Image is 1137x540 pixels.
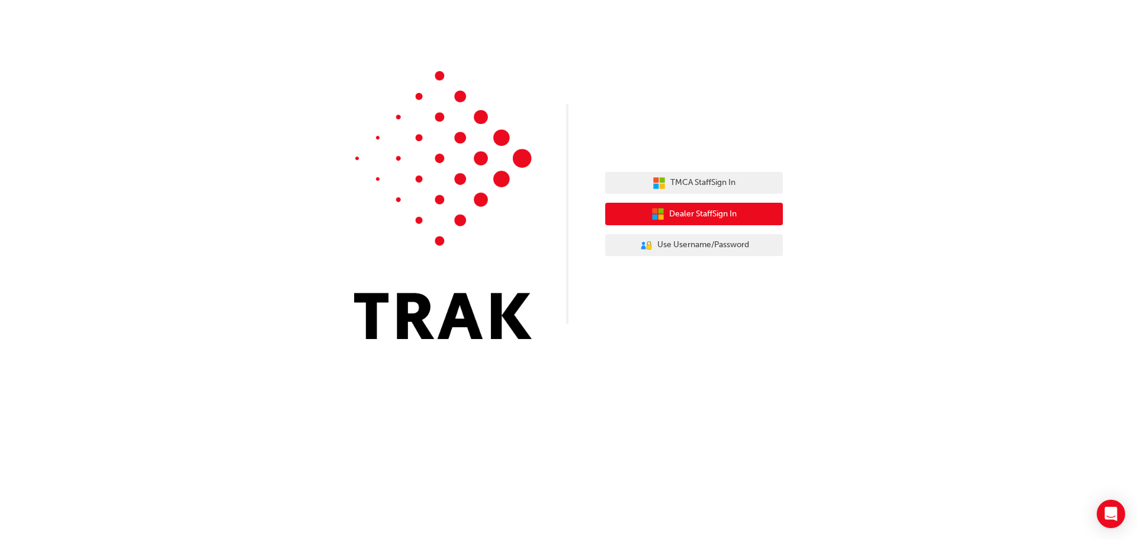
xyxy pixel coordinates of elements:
[354,71,532,339] img: Trak
[669,207,737,221] span: Dealer Staff Sign In
[605,172,783,194] button: TMCA StaffSign In
[605,203,783,225] button: Dealer StaffSign In
[605,234,783,257] button: Use Username/Password
[1097,500,1125,528] div: Open Intercom Messenger
[670,176,735,190] span: TMCA Staff Sign In
[657,238,749,252] span: Use Username/Password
